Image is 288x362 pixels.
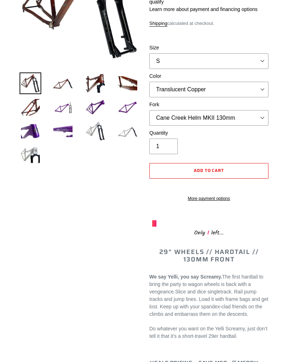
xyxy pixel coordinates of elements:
img: Load image into Gallery viewer, YELLI SCREAMY - Frame + Fork [117,96,139,118]
span: Add to cart [194,167,224,174]
img: Load image into Gallery viewer, YELLI SCREAMY - Frame + Fork [85,96,106,118]
img: Load image into Gallery viewer, YELLI SCREAMY - Frame + Fork [52,96,74,118]
a: Learn more about payment and financing options [149,6,257,12]
span: Do whatever you want on the Yelli Screamy, just don’t tell it that it’s a short-travel 29er hardt... [149,326,267,339]
img: Load image into Gallery viewer, YELLI SCREAMY - Frame + Fork [117,72,139,94]
b: We say Yelli, you say Screamy. [149,274,222,280]
img: Load image into Gallery viewer, YELLI SCREAMY - Frame + Fork [85,72,106,94]
div: Only left... [152,227,266,238]
a: More payment options [149,195,268,202]
span: 29" WHEELS // HARDTAIL // 130MM FRONT [159,247,259,265]
img: Load image into Gallery viewer, YELLI SCREAMY - Frame + Fork [117,120,139,142]
img: Load image into Gallery viewer, YELLI SCREAMY - Frame + Fork [85,120,106,142]
span: The first hardtail to bring the party to wagon wheels is back with a vengeance. [149,274,263,295]
label: Quantity [149,129,268,137]
img: Load image into Gallery viewer, YELLI SCREAMY - Frame + Fork [20,72,41,94]
a: Shipping [149,21,167,27]
label: Size [149,44,268,52]
img: Load image into Gallery viewer, YELLI SCREAMY - Frame + Fork [20,144,41,166]
div: calculated at checkout. [149,20,268,27]
img: Load image into Gallery viewer, YELLI SCREAMY - Frame + Fork [20,96,41,118]
label: Fork [149,101,268,108]
label: Color [149,72,268,80]
button: Add to cart [149,163,268,179]
img: Load image into Gallery viewer, YELLI SCREAMY - Frame + Fork [52,120,74,142]
span: 1 [205,228,211,237]
img: Load image into Gallery viewer, YELLI SCREAMY - Frame + Fork [52,72,74,94]
p: Slice and dice singletrack. Rail pump tracks and jump lines. Load it with frame bags and get lost... [149,273,268,318]
img: Load image into Gallery viewer, YELLI SCREAMY - Frame + Fork [20,120,41,142]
